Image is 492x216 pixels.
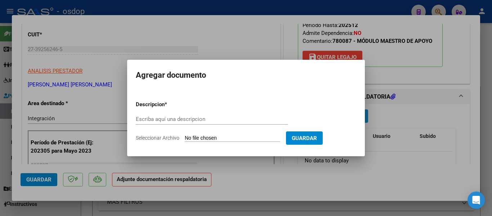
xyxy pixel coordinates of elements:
[136,68,356,82] h2: Agregar documento
[292,135,317,141] span: Guardar
[286,131,323,145] button: Guardar
[136,100,202,109] p: Descripcion
[468,192,485,209] div: Open Intercom Messenger
[136,135,179,141] span: Seleccionar Archivo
